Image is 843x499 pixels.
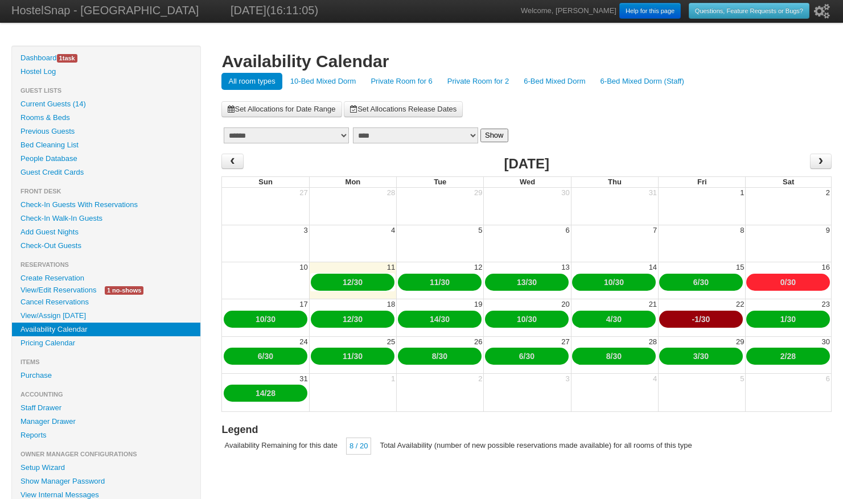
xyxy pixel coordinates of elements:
div: 29 [735,337,745,347]
div: 6 [825,374,831,384]
a: Cancel Reservations [12,295,200,309]
a: Private Room for 6 [364,73,439,90]
div: 19 [473,299,483,310]
h2: [DATE] [504,154,549,174]
a: -1 [692,315,698,324]
div: 3 [303,225,309,236]
div: / [224,385,307,402]
a: 10 [604,278,613,287]
a: 30 [700,352,709,361]
div: / [572,348,656,365]
a: 6 [519,352,524,361]
div: 30 [560,188,570,198]
a: Manager Drawer [12,415,200,428]
div: 20 [560,299,570,310]
a: 28 [787,352,796,361]
div: 4 [390,225,396,236]
a: Dashboard1task [12,51,200,65]
a: 30 [787,278,796,287]
th: Thu [571,176,658,188]
a: Set Allocations Release Dates [344,101,463,117]
a: Check-Out Guests [12,239,200,253]
a: Show Manager Password [12,475,200,488]
a: Help for this page [619,3,681,19]
a: 11 [430,278,439,287]
div: 2 [477,374,483,384]
a: 2 [780,352,785,361]
div: / [746,274,830,291]
a: Current Guests (14) [12,97,200,111]
th: Wed [483,176,570,188]
div: / [572,311,656,328]
a: 1 [780,315,785,324]
a: 30 [526,352,535,361]
a: 0 [780,278,785,287]
div: / [485,274,569,291]
div: 3 [565,374,571,384]
a: Add Guest Nights [12,225,200,239]
a: 30 [441,315,450,324]
a: 6-Bed Mixed Dorm (Staff) [594,73,691,90]
a: 30 [613,315,622,324]
div: / [311,348,394,365]
div: / [746,311,830,328]
th: Tue [396,176,483,188]
a: Set Allocations for Date Range [221,101,342,117]
div: 28 [648,337,658,347]
div: 30 [821,337,831,347]
div: / [398,348,482,365]
a: All room types [221,73,282,90]
div: 27 [298,188,309,198]
div: 5 [739,374,745,384]
li: Reservations [12,258,200,271]
a: 1 no-shows [96,284,152,296]
div: 8 [739,225,745,236]
a: 4 [606,315,611,324]
div: 31 [298,374,309,384]
div: 22 [735,299,745,310]
li: Front Desk [12,184,200,198]
a: Hostel Log [12,65,200,79]
li: Owner Manager Configurations [12,447,200,461]
a: 3 [693,352,698,361]
th: Mon [309,176,396,188]
a: 30 [528,315,537,324]
a: 6 [258,352,262,361]
a: Purchase [12,369,200,382]
a: 13 [517,278,526,287]
div: 1 [739,188,745,198]
a: 30 [441,278,450,287]
div: / [224,348,307,365]
li: Accounting [12,387,200,401]
a: 8 [606,352,611,361]
a: Setup Wizard [12,461,200,475]
a: Availability Calendar [12,323,200,336]
div: 23 [821,299,831,310]
div: / [398,274,482,291]
div: 16 [821,262,831,273]
div: 18 [386,299,396,310]
a: 30 [439,352,448,361]
a: View/Assign [DATE] [12,309,200,323]
div: 26 [473,337,483,347]
div: 28 [386,188,396,198]
div: 11 [386,262,396,273]
div: 1 [390,374,396,384]
a: 30 [266,315,275,324]
div: 14 [648,262,658,273]
a: 8 [432,352,437,361]
a: 30 [787,315,796,324]
div: 15 [735,262,745,273]
div: 6 [565,225,571,236]
div: 8 / 20 [346,438,372,455]
a: 30 [353,352,363,361]
a: 30 [353,278,363,287]
a: Bed Cleaning List [12,138,200,152]
a: 12 [343,278,352,287]
a: 30 [701,315,710,324]
th: Sun [221,176,309,188]
div: / [485,311,569,328]
div: Total Availability (number of new possible reservations made available) for all rooms of this type [377,438,694,453]
span: 1 [59,55,63,61]
h1: Availability Calendar [221,51,832,72]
